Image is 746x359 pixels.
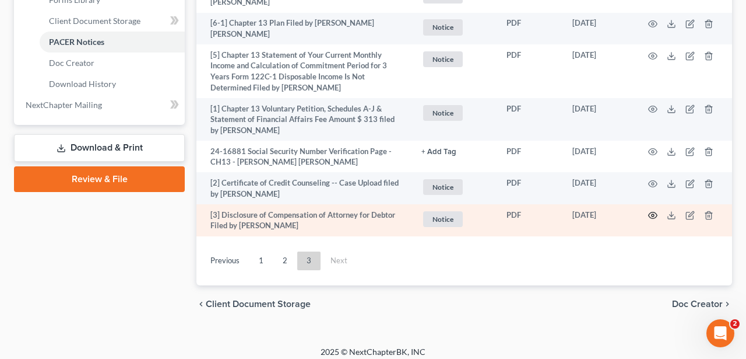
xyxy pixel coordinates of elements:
[16,95,185,116] a: NextChapter Mailing
[26,100,102,110] span: NextChapter Mailing
[423,211,463,227] span: Notice
[723,299,732,309] i: chevron_right
[273,252,297,270] a: 2
[196,98,412,141] td: [1] Chapter 13 Voluntary Petition, Schedules A-J & Statement of Financial Affairs Fee Amount $ 31...
[423,179,463,195] span: Notice
[421,146,488,157] a: + Add Tag
[421,18,488,37] a: Notice
[563,172,634,204] td: [DATE]
[40,11,185,32] a: Client Document Storage
[563,44,634,98] td: [DATE]
[40,32,185,53] a: PACER Notices
[497,44,563,98] td: PDF
[497,13,563,45] td: PDF
[423,105,463,121] span: Notice
[421,50,488,69] a: Notice
[421,103,488,123] a: Notice
[497,98,563,141] td: PDF
[14,134,185,162] a: Download & Print
[14,166,185,192] a: Review & File
[196,299,311,309] button: chevron_left Client Document Storage
[201,252,249,270] a: Previous
[49,16,140,26] span: Client Document Storage
[563,204,634,236] td: [DATE]
[421,210,488,229] a: Notice
[423,51,463,67] span: Notice
[297,252,321,270] a: 3
[196,299,206,309] i: chevron_left
[706,319,734,347] iframe: Intercom live chat
[40,74,185,95] a: Download History
[206,299,311,309] span: Client Document Storage
[563,98,634,141] td: [DATE]
[497,141,563,173] td: PDF
[196,204,412,236] td: [3] Disclosure of Compensation of Attorney for Debtor Filed by [PERSON_NAME]
[49,79,116,89] span: Download History
[196,13,412,45] td: [6-1] Chapter 13 Plan Filed by [PERSON_NAME] [PERSON_NAME]
[49,37,104,47] span: PACER Notices
[196,172,412,204] td: [2] Certificate of Credit Counseling -- Case Upload filed by [PERSON_NAME]
[196,44,412,98] td: [5] Chapter 13 Statement of Your Current Monthly Income and Calculation of Commitment Period for ...
[563,141,634,173] td: [DATE]
[672,299,732,309] button: Doc Creator chevron_right
[40,53,185,74] a: Doc Creator
[672,299,723,309] span: Doc Creator
[730,319,740,329] span: 2
[563,13,634,45] td: [DATE]
[196,141,412,173] td: 24-16881 Social Security Number Verification Page - CH13 - [PERSON_NAME] [PERSON_NAME]
[249,252,273,270] a: 1
[497,204,563,236] td: PDF
[421,177,488,197] a: Notice
[421,148,456,156] button: + Add Tag
[423,19,463,35] span: Notice
[497,172,563,204] td: PDF
[49,58,94,68] span: Doc Creator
